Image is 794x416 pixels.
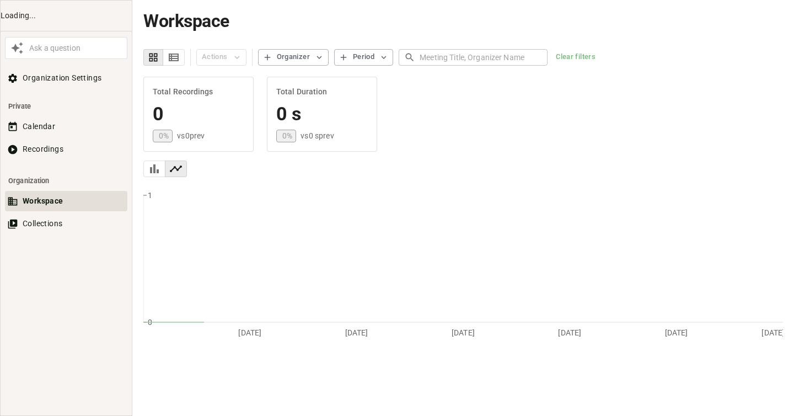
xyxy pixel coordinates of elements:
[153,103,244,126] h4: 0
[665,328,688,337] tspan: [DATE]
[558,328,581,337] tspan: [DATE]
[258,49,329,66] button: Organizer
[143,11,783,31] h1: Workspace
[5,68,127,88] button: Organization Settings
[553,49,598,66] button: Clear filters
[276,103,368,126] h4: 0 s
[148,317,152,326] tspan: 0
[148,190,152,199] tspan: 1
[1,10,132,22] div: Loading...
[5,170,127,191] li: Organization
[177,130,205,141] p: vs 0 prev
[153,86,244,98] h6: Total Recordings
[353,51,374,63] div: Period
[238,328,261,337] tspan: [DATE]
[5,139,127,159] button: Recordings
[26,42,125,54] div: Ask a question
[282,130,292,141] p: 0 %
[5,214,127,234] button: Collections
[5,191,127,211] button: Workspace
[452,328,475,337] tspan: [DATE]
[334,49,393,66] button: Period
[761,328,785,337] tspan: [DATE]
[277,51,310,63] div: Organizer
[159,130,169,141] p: 0 %
[5,116,127,137] button: Calendar
[5,96,127,116] li: Private
[276,86,368,98] h6: Total Duration
[345,328,368,337] tspan: [DATE]
[8,39,26,57] button: Awesile Icon
[420,47,548,67] input: Meeting Title, Organizer Name
[301,130,334,141] p: vs 0 s prev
